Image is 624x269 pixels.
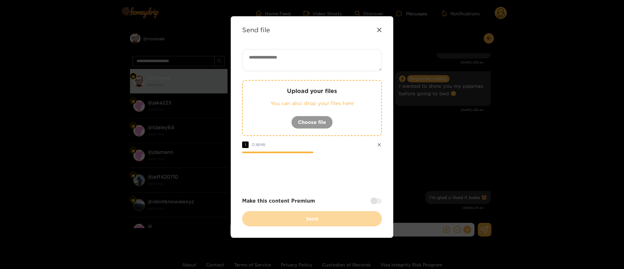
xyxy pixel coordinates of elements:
span: 1 [242,141,249,148]
strong: Make this content Premium [242,197,315,205]
button: Send [242,211,382,226]
span: 0.18 MB [252,142,266,147]
p: Upload your files [256,87,368,95]
p: You can also drop your files here [256,100,368,107]
strong: Send file [242,26,270,34]
button: Choose file [291,116,333,129]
